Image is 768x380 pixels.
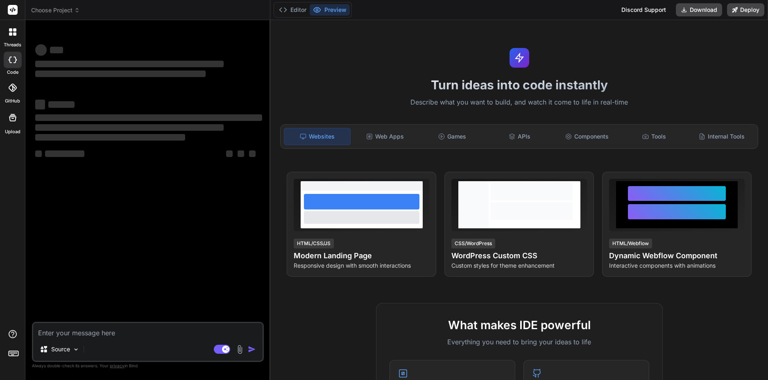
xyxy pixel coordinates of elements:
[72,346,79,353] img: Pick Models
[609,262,745,270] p: Interactive components with animations
[609,250,745,262] h4: Dynamic Webflow Component
[35,100,45,109] span: ‌
[451,250,587,262] h4: WordPress Custom CSS
[5,128,20,135] label: Upload
[621,128,687,145] div: Tools
[35,134,185,141] span: ‌
[487,128,552,145] div: APIs
[390,337,649,347] p: Everything you need to bring your ideas to life
[390,316,649,334] h2: What makes IDE powerful
[275,97,763,108] p: Describe what you want to build, and watch it come to life in real-time
[5,98,20,105] label: GitHub
[294,239,334,248] div: HTML/CSS/JS
[4,41,21,48] label: threads
[616,3,671,16] div: Discord Support
[35,61,224,67] span: ‌
[275,77,763,92] h1: Turn ideas into code instantly
[35,124,224,131] span: ‌
[609,239,652,248] div: HTML/Webflow
[50,47,63,53] span: ‌
[419,128,485,145] div: Games
[35,44,47,56] span: ‌
[35,150,42,157] span: ‌
[45,150,84,157] span: ‌
[451,262,587,270] p: Custom styles for theme enhancement
[352,128,418,145] div: Web Apps
[48,101,75,108] span: ‌
[110,363,125,368] span: privacy
[35,71,206,77] span: ‌
[554,128,620,145] div: Components
[451,239,495,248] div: CSS/WordPress
[32,362,264,370] p: Always double-check its answers. Your in Bind
[248,345,256,353] img: icon
[238,150,244,157] span: ‌
[249,150,256,157] span: ‌
[727,3,764,16] button: Deploy
[51,345,70,353] p: Source
[31,6,80,14] span: Choose Project
[689,128,754,145] div: Internal Tools
[276,4,310,16] button: Editor
[7,69,18,76] label: code
[294,250,429,262] h4: Modern Landing Page
[284,128,350,145] div: Websites
[226,150,233,157] span: ‌
[310,4,350,16] button: Preview
[35,114,262,121] span: ‌
[294,262,429,270] p: Responsive design with smooth interactions
[235,345,245,354] img: attachment
[676,3,722,16] button: Download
